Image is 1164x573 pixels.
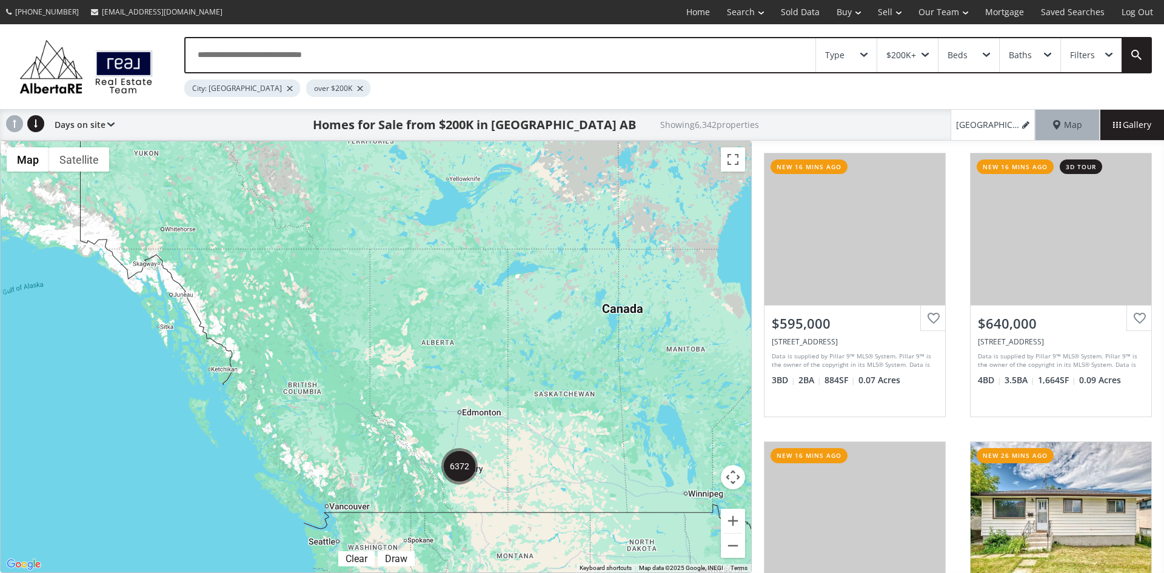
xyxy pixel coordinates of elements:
[772,374,795,386] span: 3 BD
[639,565,723,571] span: Map data ©2025 Google, INEGI
[772,337,938,347] div: 102 Sunbank Way SE, Calgary, AB t2x2b8
[13,36,159,97] img: Logo
[313,116,636,133] h1: Homes for Sale from $200K in [GEOGRAPHIC_DATA] AB
[48,110,115,140] div: Days on site
[102,7,222,17] span: [EMAIL_ADDRESS][DOMAIN_NAME]
[15,7,79,17] span: [PHONE_NUMBER]
[978,374,1002,386] span: 4 BD
[858,374,900,386] span: 0.07 Acres
[798,374,821,386] span: 2 BA
[378,553,415,565] div: Click to draw.
[343,553,370,565] div: Clear
[660,120,759,129] h2: Showing 6,342 properties
[184,79,300,97] div: City: [GEOGRAPHIC_DATA]
[825,51,845,59] div: Type
[721,147,745,172] button: Toggle fullscreen view
[956,119,1020,131] span: [GEOGRAPHIC_DATA], over $200K (1)
[1100,110,1164,140] div: Gallery
[721,509,745,533] button: Zoom in
[7,147,49,172] button: Show street map
[1113,119,1151,131] span: Gallery
[731,565,748,571] a: Terms
[1038,374,1076,386] span: 1,664 SF
[1005,374,1035,386] span: 3.5 BA
[580,564,632,572] button: Keyboard shortcuts
[948,51,968,59] div: Beds
[4,557,44,572] img: Google
[721,534,745,558] button: Zoom out
[49,147,109,172] button: Show satellite imagery
[1035,110,1100,140] div: Map
[772,352,935,370] div: Data is supplied by Pillar 9™ MLS® System. Pillar 9™ is the owner of the copyright in its MLS® Sy...
[1009,51,1032,59] div: Baths
[772,314,938,333] div: $595,000
[306,79,370,97] div: over $200K
[1079,374,1121,386] span: 0.09 Acres
[338,553,375,565] div: Click to clear.
[886,51,916,59] div: $200K+
[978,337,1144,347] div: 470 Elgin Way SE, Calgary, AB T2Z3Y6
[1053,119,1082,131] span: Map
[978,352,1141,370] div: Data is supplied by Pillar 9™ MLS® System. Pillar 9™ is the owner of the copyright in its MLS® Sy...
[441,448,478,484] div: 6372
[85,1,229,23] a: [EMAIL_ADDRESS][DOMAIN_NAME]
[958,141,1164,429] a: new 16 mins ago3d tour$640,000[STREET_ADDRESS]Data is supplied by Pillar 9™ MLS® System. Pillar 9...
[752,141,958,429] a: new 16 mins ago$595,000[STREET_ADDRESS]Data is supplied by Pillar 9™ MLS® System. Pillar 9™ is th...
[4,557,44,572] a: Open this area in Google Maps (opens a new window)
[978,314,1144,333] div: $640,000
[721,465,745,489] button: Map camera controls
[1070,51,1095,59] div: Filters
[824,374,855,386] span: 884 SF
[382,553,410,565] div: Draw
[951,110,1035,140] a: [GEOGRAPHIC_DATA], over $200K (1)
